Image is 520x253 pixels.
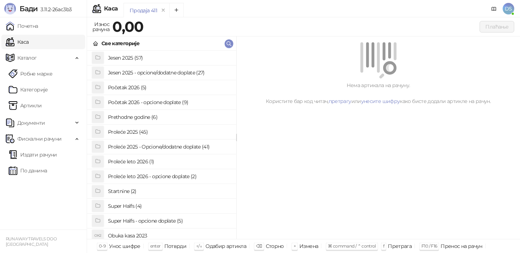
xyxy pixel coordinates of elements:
[91,20,111,34] div: Износ рачуна
[108,52,230,64] h4: Jesen 2025 (57)
[87,51,236,239] div: grid
[108,230,230,241] h4: Obuka kasa 2023
[9,163,47,178] a: По данима
[109,241,140,251] div: Унос шифре
[6,236,57,247] small: RUN AWAY TRAVELS DOO [GEOGRAPHIC_DATA]
[480,21,514,33] button: Плаћање
[17,51,37,65] span: Каталог
[38,6,71,13] span: 3.11.2-26ac3b3
[108,97,230,108] h4: Početak 2026 - opcione doplate (9)
[108,126,230,138] h4: Proleće 2025 (45)
[9,82,48,97] a: Категорије
[383,243,384,249] span: f
[205,241,246,251] div: Одабир артикла
[164,241,187,251] div: Потврди
[329,98,351,104] a: претрагу
[108,171,230,182] h4: Proleće leto 2026 - opcione doplate (2)
[101,39,139,47] div: Све категорије
[328,243,376,249] span: ⌘ command / ⌃ control
[19,4,38,13] span: Бади
[9,98,42,113] a: ArtikliАртикли
[266,241,284,251] div: Сторно
[108,215,230,227] h4: Super Halfs - opcione doplate (5)
[108,185,230,197] h4: Startnine (2)
[388,241,412,251] div: Претрага
[4,3,16,14] img: Logo
[17,116,45,130] span: Документи
[130,7,157,14] div: Продаја 411
[6,19,38,33] a: Почетна
[108,111,230,123] h4: Prethodne godine (6)
[159,7,168,13] button: remove
[245,81,511,105] div: Нема артикала на рачуну. Користите бар код читач, или како бисте додали артикле на рачун.
[108,82,230,93] h4: Početak 2026 (5)
[169,3,184,17] button: Add tab
[196,243,202,249] span: ↑/↓
[488,3,500,14] a: Документација
[441,241,482,251] div: Пренос на рачун
[9,147,57,162] a: Издати рачуни
[99,243,105,249] span: 0-9
[108,156,230,167] h4: Proleće leto 2026 (1)
[9,67,52,81] a: Робне марке
[361,98,400,104] a: унесите шифру
[421,243,437,249] span: F10 / F16
[299,241,318,251] div: Измена
[256,243,262,249] span: ⌫
[6,35,29,49] a: Каса
[108,67,230,78] h4: Jesen 2025 - opcione/dodatne doplate (27)
[108,200,230,212] h4: Super Halfs (4)
[108,141,230,153] h4: Proleće 2025 - Opcione/dodatne doplate (41)
[503,3,514,14] span: DS
[104,6,118,12] div: Каса
[17,132,61,146] span: Фискални рачуни
[150,243,161,249] span: enter
[294,243,296,249] span: +
[112,18,143,35] strong: 0,00
[92,230,104,241] div: OK2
